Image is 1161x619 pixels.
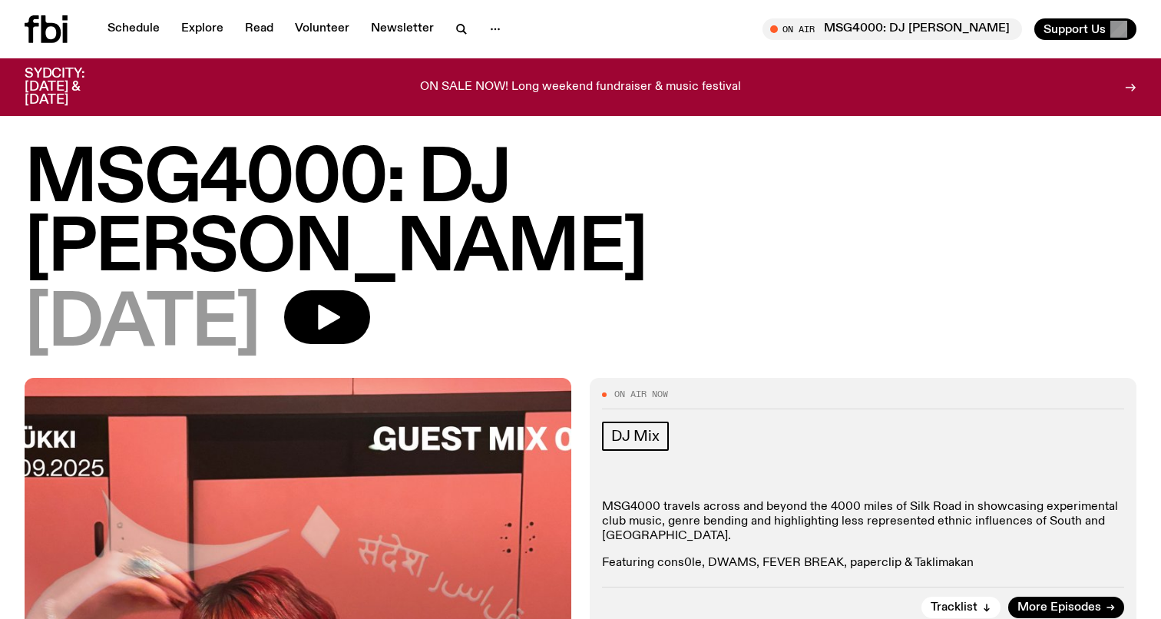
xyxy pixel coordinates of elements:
[286,18,359,40] a: Volunteer
[762,18,1022,40] button: On AirMSG4000: DJ [PERSON_NAME]
[614,390,668,399] span: On Air Now
[1044,22,1106,36] span: Support Us
[1034,18,1136,40] button: Support Us
[98,18,169,40] a: Schedule
[25,290,260,359] span: [DATE]
[236,18,283,40] a: Read
[25,146,1136,284] h1: MSG4000: DJ [PERSON_NAME]
[1008,597,1124,618] a: More Episodes
[931,602,977,614] span: Tracklist
[602,556,1124,571] p: Featuring cons0le, DWAMS, FEVER BREAK, paperclip & Taklimakan
[420,81,741,94] p: ON SALE NOW! Long weekend fundraiser & music festival
[611,428,660,445] span: DJ Mix
[1017,602,1101,614] span: More Episodes
[362,18,443,40] a: Newsletter
[921,597,1001,618] button: Tracklist
[602,422,669,451] a: DJ Mix
[172,18,233,40] a: Explore
[25,68,123,107] h3: SYDCITY: [DATE] & [DATE]
[602,500,1124,545] p: MSG4000 travels across and beyond the 4000 miles of Silk Road in showcasing experimental club mus...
